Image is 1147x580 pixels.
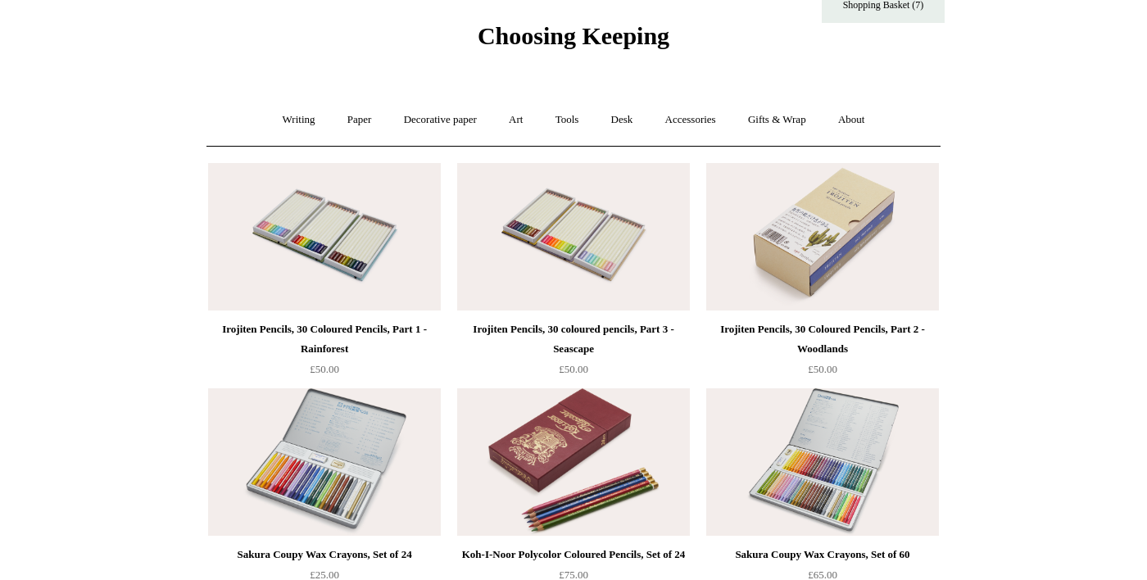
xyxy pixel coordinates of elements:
[706,388,939,536] a: Sakura Coupy Wax Crayons, Set of 60 Sakura Coupy Wax Crayons, Set of 60
[808,363,837,375] span: £50.00
[457,163,690,310] img: Irojiten Pencils, 30 coloured pencils, Part 3 - Seascape
[494,98,537,142] a: Art
[268,98,330,142] a: Writing
[710,545,935,564] div: Sakura Coupy Wax Crayons, Set of 60
[212,319,437,359] div: Irojiten Pencils, 30 Coloured Pencils, Part 1 - Rainforest
[457,388,690,536] a: Koh-I-Noor Polycolor Coloured Pencils, Set of 24 Koh-I-Noor Polycolor Coloured Pencils, Set of 24
[706,388,939,536] img: Sakura Coupy Wax Crayons, Set of 60
[733,98,821,142] a: Gifts & Wrap
[310,363,339,375] span: £50.00
[651,98,731,142] a: Accessories
[706,163,939,310] img: Irojiten Pencils, 30 Coloured Pencils, Part 2 - Woodlands
[541,98,594,142] a: Tools
[208,388,441,536] a: Sakura Coupy Wax Crayons, Set of 24 Sakura Coupy Wax Crayons, Set of 24
[212,545,437,564] div: Sakura Coupy Wax Crayons, Set of 24
[478,22,669,49] span: Choosing Keeping
[457,163,690,310] a: Irojiten Pencils, 30 coloured pencils, Part 3 - Seascape Irojiten Pencils, 30 coloured pencils, P...
[596,98,648,142] a: Desk
[710,319,935,359] div: Irojiten Pencils, 30 Coloured Pencils, Part 2 - Woodlands
[706,163,939,310] a: Irojiten Pencils, 30 Coloured Pencils, Part 2 - Woodlands Irojiten Pencils, 30 Coloured Pencils, ...
[333,98,387,142] a: Paper
[457,319,690,387] a: Irojiten Pencils, 30 coloured pencils, Part 3 - Seascape £50.00
[208,163,441,310] img: Irojiten Pencils, 30 Coloured Pencils, Part 1 - Rainforest
[706,319,939,387] a: Irojiten Pencils, 30 Coloured Pencils, Part 2 - Woodlands £50.00
[389,98,492,142] a: Decorative paper
[461,319,686,359] div: Irojiten Pencils, 30 coloured pencils, Part 3 - Seascape
[208,388,441,536] img: Sakura Coupy Wax Crayons, Set of 24
[208,319,441,387] a: Irojiten Pencils, 30 Coloured Pencils, Part 1 - Rainforest £50.00
[823,98,880,142] a: About
[208,163,441,310] a: Irojiten Pencils, 30 Coloured Pencils, Part 1 - Rainforest Irojiten Pencils, 30 Coloured Pencils,...
[478,35,669,47] a: Choosing Keeping
[461,545,686,564] div: Koh-I-Noor Polycolor Coloured Pencils, Set of 24
[457,388,690,536] img: Koh-I-Noor Polycolor Coloured Pencils, Set of 24
[559,363,588,375] span: £50.00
